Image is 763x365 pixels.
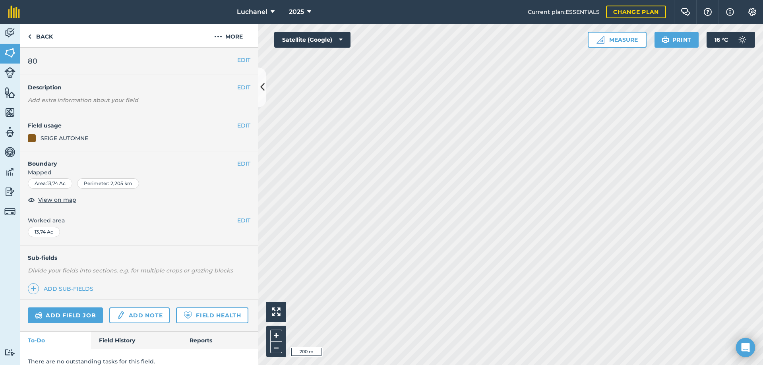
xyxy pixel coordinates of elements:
img: svg+xml;base64,PD94bWwgdmVyc2lvbj0iMS4wIiBlbmNvZGluZz0idXRmLTgiPz4KPCEtLSBHZW5lcmF0b3I6IEFkb2JlIE... [4,67,15,78]
div: Perimeter : 2,205 km [77,178,139,189]
button: 16 °C [707,32,755,48]
a: Field History [91,332,181,349]
div: SEIGE AUTOMNE [41,134,88,143]
img: svg+xml;base64,PHN2ZyB4bWxucz0iaHR0cDovL3d3dy53My5vcmcvMjAwMC9zdmciIHdpZHRoPSI1NiIgaGVpZ2h0PSI2MC... [4,106,15,118]
div: Open Intercom Messenger [736,338,755,357]
img: svg+xml;base64,PHN2ZyB4bWxucz0iaHR0cDovL3d3dy53My5vcmcvMjAwMC9zdmciIHdpZHRoPSIxNCIgaGVpZ2h0PSIyNC... [31,284,36,294]
img: svg+xml;base64,PD94bWwgdmVyc2lvbj0iMS4wIiBlbmNvZGluZz0idXRmLTgiPz4KPCEtLSBHZW5lcmF0b3I6IEFkb2JlIE... [4,206,15,217]
img: svg+xml;base64,PHN2ZyB4bWxucz0iaHR0cDovL3d3dy53My5vcmcvMjAwMC9zdmciIHdpZHRoPSIxOCIgaGVpZ2h0PSIyNC... [28,195,35,205]
button: Measure [588,32,647,48]
button: More [199,24,258,47]
img: svg+xml;base64,PD94bWwgdmVyc2lvbj0iMS4wIiBlbmNvZGluZz0idXRmLTgiPz4KPCEtLSBHZW5lcmF0b3I6IEFkb2JlIE... [4,166,15,178]
img: svg+xml;base64,PD94bWwgdmVyc2lvbj0iMS4wIiBlbmNvZGluZz0idXRmLTgiPz4KPCEtLSBHZW5lcmF0b3I6IEFkb2JlIE... [734,32,750,48]
img: svg+xml;base64,PHN2ZyB4bWxucz0iaHR0cDovL3d3dy53My5vcmcvMjAwMC9zdmciIHdpZHRoPSIyMCIgaGVpZ2h0PSIyNC... [214,32,222,41]
h4: Field usage [28,121,237,130]
a: Change plan [606,6,666,18]
em: Divide your fields into sections, e.g. for multiple crops or grazing blocks [28,267,233,274]
a: To-Do [20,332,91,349]
img: svg+xml;base64,PHN2ZyB4bWxucz0iaHR0cDovL3d3dy53My5vcmcvMjAwMC9zdmciIHdpZHRoPSI5IiBoZWlnaHQ9IjI0Ii... [28,32,31,41]
span: View on map [38,195,76,204]
img: Two speech bubbles overlapping with the left bubble in the forefront [681,8,690,16]
button: EDIT [237,159,250,168]
img: A question mark icon [703,8,713,16]
img: svg+xml;base64,PHN2ZyB4bWxucz0iaHR0cDovL3d3dy53My5vcmcvMjAwMC9zdmciIHdpZHRoPSIxOSIgaGVpZ2h0PSIyNC... [662,35,669,44]
img: svg+xml;base64,PD94bWwgdmVyc2lvbj0iMS4wIiBlbmNvZGluZz0idXRmLTgiPz4KPCEtLSBHZW5lcmF0b3I6IEFkb2JlIE... [4,349,15,356]
img: A cog icon [748,8,757,16]
img: svg+xml;base64,PHN2ZyB4bWxucz0iaHR0cDovL3d3dy53My5vcmcvMjAwMC9zdmciIHdpZHRoPSI1NiIgaGVpZ2h0PSI2MC... [4,47,15,59]
a: Add field job [28,307,103,323]
span: Mapped [20,168,258,177]
button: EDIT [237,121,250,130]
div: Area : 13,74 Ac [28,178,72,189]
button: + [270,330,282,342]
em: Add extra information about your field [28,97,138,104]
img: svg+xml;base64,PD94bWwgdmVyc2lvbj0iMS4wIiBlbmNvZGluZz0idXRmLTgiPz4KPCEtLSBHZW5lcmF0b3I6IEFkb2JlIE... [116,311,125,320]
div: 13,74 Ac [28,227,60,237]
button: – [270,342,282,353]
img: Four arrows, one pointing top left, one top right, one bottom right and the last bottom left [272,307,281,316]
img: svg+xml;base64,PHN2ZyB4bWxucz0iaHR0cDovL3d3dy53My5vcmcvMjAwMC9zdmciIHdpZHRoPSI1NiIgaGVpZ2h0PSI2MC... [4,87,15,98]
img: svg+xml;base64,PD94bWwgdmVyc2lvbj0iMS4wIiBlbmNvZGluZz0idXRmLTgiPz4KPCEtLSBHZW5lcmF0b3I6IEFkb2JlIE... [4,146,15,158]
span: 2025 [289,7,304,17]
a: Add note [109,307,170,323]
img: svg+xml;base64,PHN2ZyB4bWxucz0iaHR0cDovL3d3dy53My5vcmcvMjAwMC9zdmciIHdpZHRoPSIxNyIgaGVpZ2h0PSIxNy... [726,7,734,17]
button: View on map [28,195,76,205]
button: Print [655,32,699,48]
a: Field Health [176,307,248,323]
img: svg+xml;base64,PD94bWwgdmVyc2lvbj0iMS4wIiBlbmNvZGluZz0idXRmLTgiPz4KPCEtLSBHZW5lcmF0b3I6IEFkb2JlIE... [4,126,15,138]
span: Current plan : ESSENTIALS [528,8,600,16]
span: Worked area [28,216,250,225]
a: Reports [182,332,258,349]
img: svg+xml;base64,PD94bWwgdmVyc2lvbj0iMS4wIiBlbmNvZGluZz0idXRmLTgiPz4KPCEtLSBHZW5lcmF0b3I6IEFkb2JlIE... [4,186,15,198]
span: 80 [28,56,37,67]
button: EDIT [237,56,250,64]
button: EDIT [237,83,250,92]
span: 16 ° C [715,32,728,48]
img: svg+xml;base64,PD94bWwgdmVyc2lvbj0iMS4wIiBlbmNvZGluZz0idXRmLTgiPz4KPCEtLSBHZW5lcmF0b3I6IEFkb2JlIE... [4,27,15,39]
h4: Boundary [20,151,237,168]
button: EDIT [237,216,250,225]
a: Back [20,24,61,47]
h4: Sub-fields [20,253,258,262]
img: Ruler icon [596,36,604,44]
img: fieldmargin Logo [8,6,20,18]
a: Add sub-fields [28,283,97,294]
img: svg+xml;base64,PD94bWwgdmVyc2lvbj0iMS4wIiBlbmNvZGluZz0idXRmLTgiPz4KPCEtLSBHZW5lcmF0b3I6IEFkb2JlIE... [35,311,43,320]
span: Luchanel [237,7,267,17]
h4: Description [28,83,250,92]
button: Satellite (Google) [274,32,351,48]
